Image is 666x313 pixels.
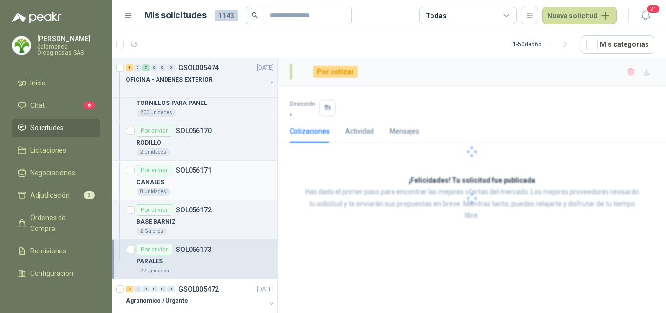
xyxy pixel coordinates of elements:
[581,35,654,54] button: Mís categorías
[30,246,66,256] span: Remisiones
[151,64,158,71] div: 0
[12,264,100,283] a: Configuración
[176,246,212,253] p: SOL056173
[126,286,133,292] div: 2
[112,240,277,279] a: Por enviarSOL056173PARALES22 Unidades
[12,36,31,55] img: Company Logo
[142,286,150,292] div: 0
[112,200,277,240] a: Por enviarSOL056172BASE BARNIZ2 Galones
[126,296,188,306] p: Agronomico / Urgente
[30,100,45,111] span: Chat
[126,62,275,93] a: 1 0 7 0 0 0 GSOL005474[DATE] OFICINA - ANDENES EXTERIOR
[137,228,167,235] div: 2 Galones
[30,145,66,156] span: Licitaciones
[257,285,274,294] p: [DATE]
[137,257,163,266] p: PARALES
[12,164,100,182] a: Negociaciones
[126,75,213,84] p: OFICINA - ANDENES EXTERIOR
[176,207,212,213] p: SOL056172
[37,44,100,56] p: Salamanca Oleaginosas SAS
[646,4,660,14] span: 21
[252,12,258,19] span: search
[112,161,277,200] a: Por enviarSOL056171CANALES8 Unidades
[137,244,172,255] div: Por enviar
[30,167,75,178] span: Negociaciones
[12,242,100,260] a: Remisiones
[137,165,172,176] div: Por enviar
[37,35,100,42] p: [PERSON_NAME]
[137,138,161,147] p: RODILLO
[12,287,100,305] a: Manuales y ayuda
[12,141,100,160] a: Licitaciones
[30,123,64,133] span: Solicitudes
[159,286,166,292] div: 0
[30,212,91,234] span: Órdenes de Compra
[176,167,212,174] p: SOL056171
[159,64,166,71] div: 0
[513,37,573,52] div: 1 - 50 de 565
[167,64,175,71] div: 0
[144,8,207,22] h1: Mis solicitudes
[167,286,175,292] div: 0
[12,119,100,137] a: Solicitudes
[137,204,172,216] div: Por enviar
[137,148,170,156] div: 2 Unidades
[637,7,654,24] button: 21
[112,82,277,121] a: Por enviarSOL056169TORNILLOS PARA PANEL200 Unidades
[12,12,61,23] img: Logo peakr
[178,64,219,71] p: GSOL005474
[84,191,95,199] span: 3
[126,64,133,71] div: 1
[112,121,277,161] a: Por enviarSOL056170RODILLO2 Unidades
[178,286,219,292] p: GSOL005472
[176,127,212,134] p: SOL056170
[12,74,100,92] a: Inicio
[257,63,274,73] p: [DATE]
[137,178,164,187] p: CANALES
[151,286,158,292] div: 0
[30,78,46,88] span: Inicio
[142,64,150,71] div: 7
[84,102,95,109] span: 6
[137,125,172,137] div: Por enviar
[30,268,73,279] span: Configuración
[12,209,100,238] a: Órdenes de Compra
[12,186,100,205] a: Adjudicación3
[215,10,238,21] span: 1143
[30,190,70,201] span: Adjudicación
[134,286,141,292] div: 0
[137,109,176,117] div: 200 Unidades
[134,64,141,71] div: 0
[137,99,207,108] p: TORNILLOS PARA PANEL
[542,7,617,24] button: Nueva solicitud
[137,188,170,196] div: 8 Unidades
[426,10,446,21] div: Todas
[12,96,100,115] a: Chat6
[137,267,173,275] div: 22 Unidades
[137,217,176,227] p: BASE BARNIZ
